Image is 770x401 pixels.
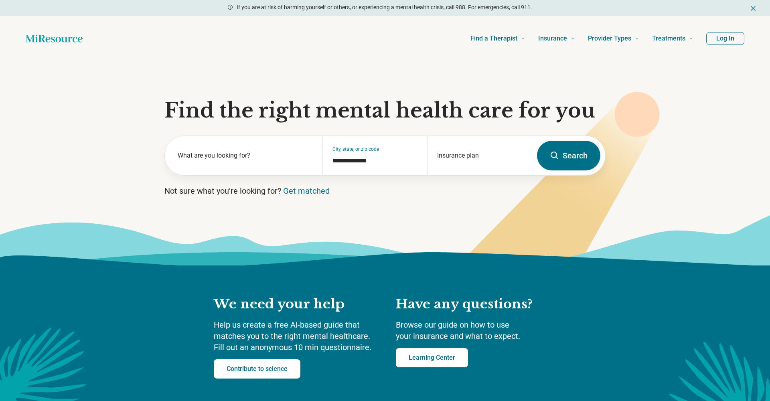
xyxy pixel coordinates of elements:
[706,32,744,45] button: Log In
[470,33,517,44] span: Find a Therapist
[214,319,380,353] p: Help us create a free AI-based guide that matches you to the right mental healthcare. Fill out an...
[214,359,300,379] a: Contribute to science
[652,22,693,55] a: Treatments
[749,3,757,13] button: Dismiss
[588,33,631,44] span: Provider Types
[396,348,468,367] a: Learning Center
[652,33,685,44] span: Treatments
[26,30,83,47] a: Home page
[164,99,606,123] h1: Find the right mental health care for you
[470,22,525,55] a: Find a Therapist
[164,185,606,196] p: Not sure what you’re looking for?
[396,296,556,313] h2: Have any questions?
[537,141,600,170] button: Search
[396,319,556,342] p: Browse our guide on how to use your insurance and what to expect.
[178,151,313,160] label: What are you looking for?
[538,22,575,55] a: Insurance
[283,186,330,196] a: Get matched
[214,296,380,313] h2: We need your help
[538,33,567,44] span: Insurance
[588,22,639,55] a: Provider Types
[237,3,532,12] p: If you are at risk of harming yourself or others, or experiencing a mental health crisis, call 98...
